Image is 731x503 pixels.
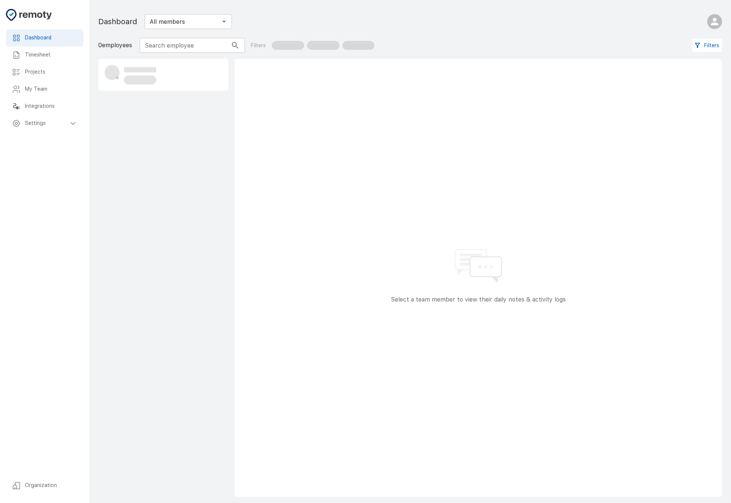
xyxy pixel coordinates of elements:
[25,481,77,490] h6: Organization
[25,68,77,76] h6: Projects
[25,34,77,42] h6: Dashboard
[6,477,83,494] div: Organization
[6,81,83,98] div: My Team
[6,115,83,132] div: Settings
[251,42,266,49] p: Filters
[6,29,83,46] div: Dashboard
[98,16,137,28] h1: Dashboard
[25,119,68,128] h6: Settings
[692,39,722,52] button: Filters
[219,16,229,27] button: Open
[98,41,132,50] p: 0 employees
[25,102,77,110] h6: Integrations
[391,295,566,304] p: Select a team member to view their daily notes & activity logs
[25,51,77,59] h6: Timesheet
[6,46,83,64] div: Timesheet
[25,85,77,93] h6: My Team
[6,64,83,81] div: Projects
[6,98,83,115] div: Integrations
